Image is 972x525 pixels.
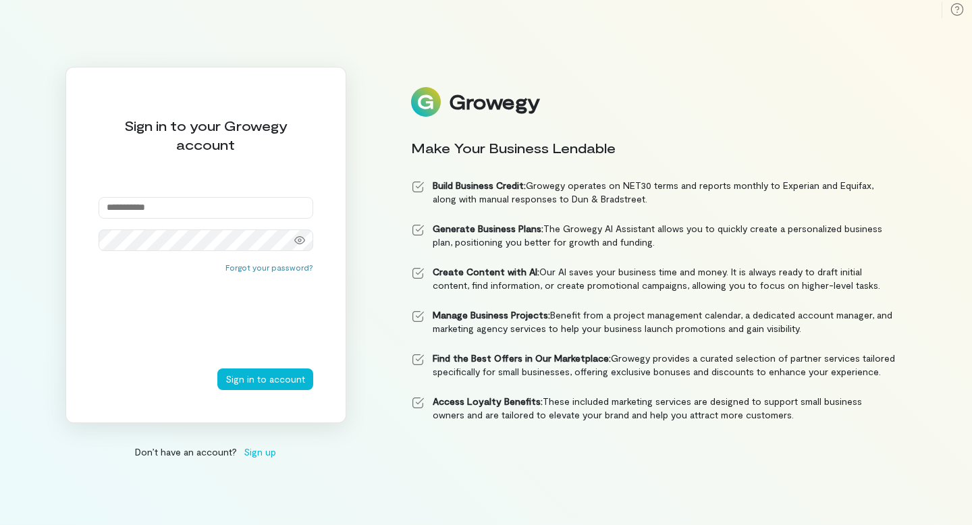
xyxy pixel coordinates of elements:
img: Logo [411,87,441,117]
strong: Access Loyalty Benefits: [433,395,543,407]
li: Benefit from a project management calendar, a dedicated account manager, and marketing agency ser... [411,308,896,335]
strong: Manage Business Projects: [433,309,550,321]
button: Forgot your password? [225,262,313,273]
strong: Create Content with AI: [433,266,539,277]
strong: Find the Best Offers in Our Marketplace: [433,352,611,364]
div: Make Your Business Lendable [411,138,896,157]
li: Growegy provides a curated selection of partner services tailored specifically for small business... [411,352,896,379]
strong: Generate Business Plans: [433,223,543,234]
span: Sign up [244,445,276,459]
li: Growegy operates on NET30 terms and reports monthly to Experian and Equifax, along with manual re... [411,179,896,206]
li: The Growegy AI Assistant allows you to quickly create a personalized business plan, positioning y... [411,222,896,249]
button: Sign in to account [217,368,313,390]
div: Don’t have an account? [65,445,346,459]
li: Our AI saves your business time and money. It is always ready to draft initial content, find info... [411,265,896,292]
div: Growegy [449,90,539,113]
li: These included marketing services are designed to support small business owners and are tailored ... [411,395,896,422]
strong: Build Business Credit: [433,179,526,191]
div: Sign in to your Growegy account [99,116,313,154]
